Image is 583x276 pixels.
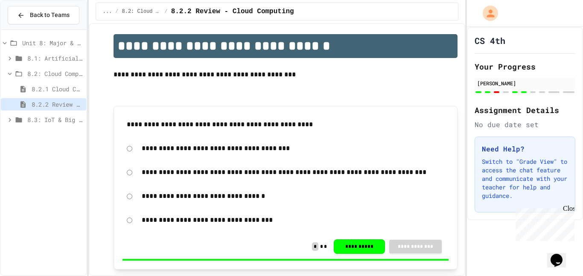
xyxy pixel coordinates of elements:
[164,8,167,15] span: /
[171,6,294,17] span: 8.2.2 Review - Cloud Computing
[477,79,573,87] div: [PERSON_NAME]
[512,205,574,241] iframe: chat widget
[475,119,575,130] div: No due date set
[22,38,83,47] span: Unit 8: Major & Emerging Technologies
[32,100,83,109] span: 8.2.2 Review - Cloud Computing
[115,8,118,15] span: /
[3,3,59,54] div: Chat with us now!Close
[474,3,500,23] div: My Account
[475,35,505,46] h1: CS 4th
[475,104,575,116] h2: Assignment Details
[482,144,568,154] h3: Need Help?
[27,115,83,124] span: 8.3: IoT & Big Data
[475,61,575,73] h2: Your Progress
[30,11,70,20] span: Back to Teams
[103,8,112,15] span: ...
[482,157,568,200] p: Switch to "Grade View" to access the chat feature and communicate with your teacher for help and ...
[27,69,83,78] span: 8.2: Cloud Computing
[122,8,161,15] span: 8.2: Cloud Computing
[32,84,83,93] span: 8.2.1 Cloud Computing: Transforming the Digital World
[27,54,83,63] span: 8.1: Artificial Intelligence Basics
[547,242,574,267] iframe: chat widget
